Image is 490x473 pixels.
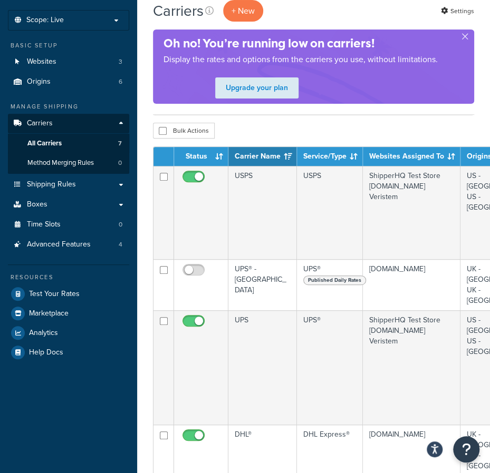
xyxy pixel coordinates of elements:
[27,57,56,66] span: Websites
[8,102,129,111] div: Manage Shipping
[153,1,204,21] h1: Carriers
[27,77,51,86] span: Origins
[8,52,129,72] a: Websites 3
[8,134,129,153] a: All Carriers 7
[8,134,129,153] li: All Carriers
[297,166,363,259] td: USPS
[8,195,129,214] a: Boxes
[8,235,129,254] a: Advanced Features 4
[297,147,363,166] th: Service/Type: activate to sort column ascending
[119,220,122,229] span: 0
[8,41,129,50] div: Basic Setup
[8,215,129,234] li: Time Slots
[8,273,129,282] div: Resources
[8,304,129,323] a: Marketplace
[8,323,129,342] a: Analytics
[29,290,80,299] span: Test Your Rates
[29,329,58,338] span: Analytics
[153,123,215,139] button: Bulk Actions
[27,119,53,128] span: Carriers
[215,77,299,98] a: Upgrade your plan
[8,215,129,234] a: Time Slots 0
[8,72,129,92] a: Origins 6
[27,200,47,209] span: Boxes
[228,310,297,425] td: UPS
[297,259,363,310] td: UPS®
[441,4,474,18] a: Settings
[174,147,228,166] th: Status: activate to sort column ascending
[297,310,363,425] td: UPS®
[27,220,61,229] span: Time Slots
[8,284,129,303] a: Test Your Rates
[363,259,460,310] td: [DOMAIN_NAME]
[27,240,91,249] span: Advanced Features
[8,343,129,362] a: Help Docs
[27,180,76,189] span: Shipping Rules
[29,348,63,357] span: Help Docs
[164,35,438,52] h4: Oh no! You’re running low on carriers!
[119,77,122,86] span: 6
[118,139,122,148] span: 7
[8,114,129,174] li: Carriers
[303,275,366,285] span: Published Daily Rates
[363,310,460,425] td: ShipperHQ Test Store [DOMAIN_NAME] Veristem
[27,139,62,148] span: All Carriers
[29,309,69,318] span: Marketplace
[363,166,460,259] td: ShipperHQ Test Store [DOMAIN_NAME] Veristem
[8,235,129,254] li: Advanced Features
[228,259,297,310] td: UPS® - [GEOGRAPHIC_DATA]
[26,16,64,25] span: Scope: Live
[228,147,297,166] th: Carrier Name: activate to sort column ascending
[27,159,94,167] span: Method Merging Rules
[8,52,129,72] li: Websites
[8,175,129,194] a: Shipping Rules
[164,52,438,67] p: Display the rates and options from the carriers you use, without limitations.
[363,147,460,166] th: Websites Assigned To: activate to sort column ascending
[118,159,122,167] span: 0
[119,57,122,66] span: 3
[119,240,122,249] span: 4
[8,72,129,92] li: Origins
[228,166,297,259] td: USPS
[8,153,129,173] li: Method Merging Rules
[453,436,479,462] button: Open Resource Center
[8,114,129,133] a: Carriers
[8,153,129,173] a: Method Merging Rules 0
